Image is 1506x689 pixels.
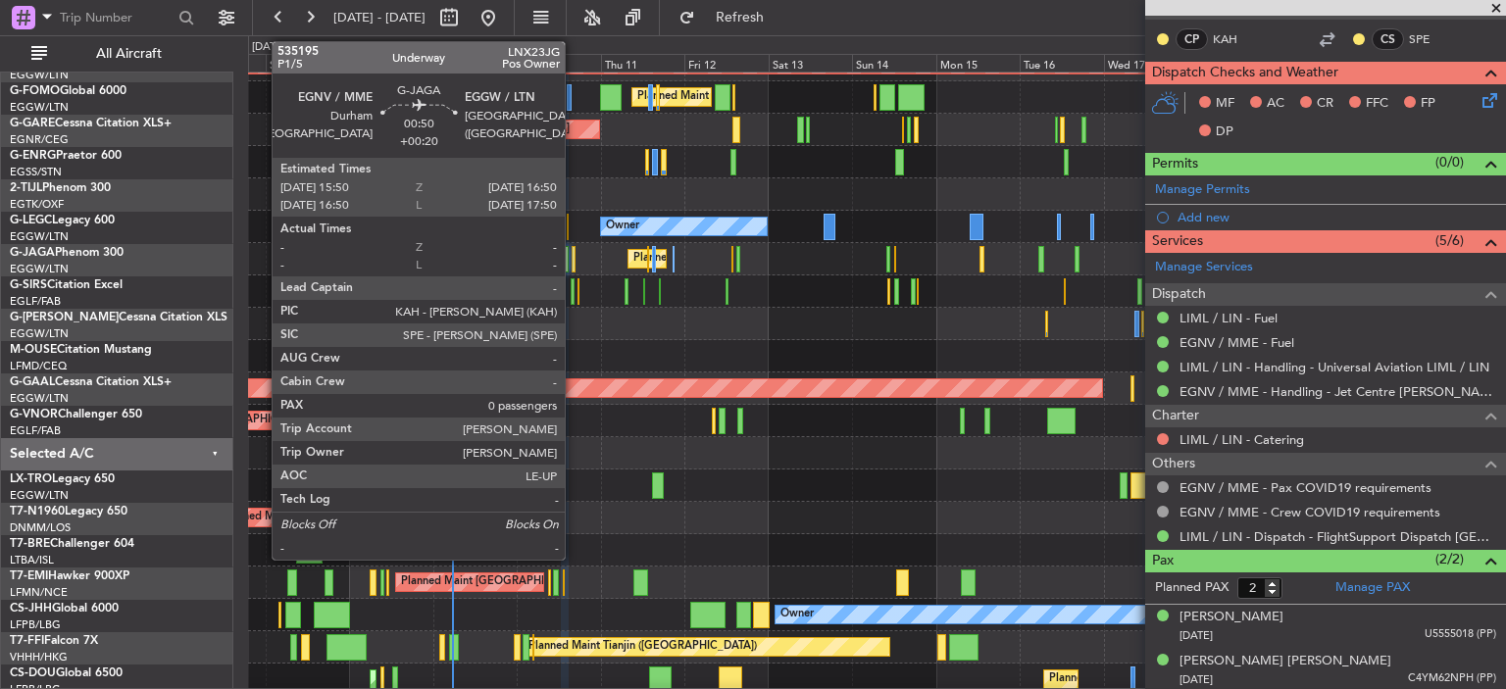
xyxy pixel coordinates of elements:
[10,279,123,291] a: G-SIRSCitation Excel
[10,197,64,212] a: EGTK/OXF
[10,603,119,615] a: CS-JHHGlobal 6000
[10,391,69,406] a: EGGW/LTN
[10,150,56,162] span: G-ENRG
[1104,54,1188,72] div: Wed 17
[1180,479,1431,496] a: EGNV / MME - Pax COVID19 requirements
[10,294,61,309] a: EGLF/FAB
[10,667,56,679] span: CS-DOU
[1180,504,1440,520] a: EGNV / MME - Crew COVID19 requirements
[10,538,134,550] a: T7-BREChallenger 604
[10,262,69,276] a: EGGW/LTN
[10,344,57,356] span: M-OUSE
[10,473,115,485] a: LX-TROLegacy 650
[1155,258,1253,277] a: Manage Services
[1409,30,1453,48] a: SPE
[1152,453,1195,475] span: Others
[1180,334,1294,351] a: EGNV / MME - Fuel
[1335,578,1410,598] a: Manage PAX
[10,553,54,567] a: LTBA/ISL
[10,585,68,600] a: LFMN/NCE
[1366,94,1388,114] span: FFC
[1180,359,1489,375] a: LIML / LIN - Handling - Universal Aviation LIML / LIN
[10,520,71,535] a: DNMM/LOS
[780,600,814,629] div: Owner
[252,39,285,56] div: [DATE]
[1152,62,1338,84] span: Dispatch Checks and Weather
[10,118,172,129] a: G-GARECessna Citation XLS+
[769,54,853,72] div: Sat 13
[1152,230,1203,253] span: Services
[1152,405,1199,427] span: Charter
[127,406,436,435] div: Planned Maint [GEOGRAPHIC_DATA] ([GEOGRAPHIC_DATA])
[684,54,769,72] div: Fri 12
[10,376,55,388] span: G-GAAL
[10,570,48,582] span: T7-EMI
[10,409,142,420] a: G-VNORChallenger 650
[1425,626,1496,643] span: U5555018 (PP)
[699,11,781,25] span: Refresh
[10,326,69,341] a: EGGW/LTN
[10,85,126,97] a: G-FOMOGlobal 6000
[10,182,42,194] span: 2-TIJL
[10,68,69,82] a: EGGW/LTN
[1421,94,1435,114] span: FP
[10,344,152,356] a: M-OUSECitation Mustang
[349,54,433,72] div: Mon 8
[1216,123,1233,142] span: DP
[10,215,52,226] span: G-LEGC
[392,115,570,144] div: Unplanned Maint [PERSON_NAME]
[266,54,350,72] div: Sun 7
[1155,578,1229,598] label: Planned PAX
[10,118,55,129] span: G-GARE
[637,82,946,112] div: Planned Maint [GEOGRAPHIC_DATA] ([GEOGRAPHIC_DATA])
[1180,310,1278,326] a: LIML / LIN - Fuel
[433,54,518,72] div: Tue 9
[22,38,213,70] button: All Aircraft
[601,54,685,72] div: Thu 11
[1435,549,1464,569] span: (2/2)
[208,503,530,532] div: Unplanned Maint [GEOGRAPHIC_DATA] ([GEOGRAPHIC_DATA])
[10,100,69,115] a: EGGW/LTN
[1176,28,1208,50] div: CP
[10,376,172,388] a: G-GAALCessna Citation XLS+
[10,182,111,194] a: 2-TIJLPhenom 300
[1317,94,1333,114] span: CR
[1180,672,1213,687] span: [DATE]
[354,147,399,176] div: No Crew
[1152,550,1174,572] span: Pax
[528,632,757,662] div: Planned Maint Tianjin ([GEOGRAPHIC_DATA])
[51,47,207,61] span: All Aircraft
[10,279,47,291] span: G-SIRS
[10,635,44,647] span: T7-FFI
[1435,152,1464,172] span: (0/0)
[10,650,68,664] a: VHHH/HKG
[10,423,61,438] a: EGLF/FAB
[936,54,1021,72] div: Mon 15
[10,132,69,147] a: EGNR/CEG
[1180,608,1283,627] div: [PERSON_NAME]
[10,229,69,244] a: EGGW/LTN
[10,635,98,647] a: T7-FFIFalcon 7X
[10,150,122,162] a: G-ENRGPraetor 600
[606,212,639,241] div: Owner
[60,3,173,32] input: Trip Number
[1178,209,1496,225] div: Add new
[10,488,69,503] a: EGGW/LTN
[401,567,588,597] div: Planned Maint [GEOGRAPHIC_DATA]
[10,617,61,632] a: LFPB/LBG
[1213,30,1257,48] a: KAH
[1155,180,1250,200] a: Manage Permits
[10,667,123,679] a: CS-DOUGlobal 6500
[1216,94,1234,114] span: MF
[1180,383,1496,400] a: EGNV / MME - Handling - Jet Centre [PERSON_NAME] Aviation EGNV / MME
[517,54,601,72] div: Wed 10
[1408,670,1496,687] span: C4YM62NPH (PP)
[10,215,115,226] a: G-LEGCLegacy 600
[1180,528,1496,545] a: LIML / LIN - Dispatch - FlightSupport Dispatch [GEOGRAPHIC_DATA]
[670,2,787,33] button: Refresh
[10,570,129,582] a: T7-EMIHawker 900XP
[10,247,55,259] span: G-JAGA
[1180,652,1391,671] div: [PERSON_NAME] [PERSON_NAME]
[10,359,67,373] a: LFMD/CEQ
[10,409,58,420] span: G-VNOR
